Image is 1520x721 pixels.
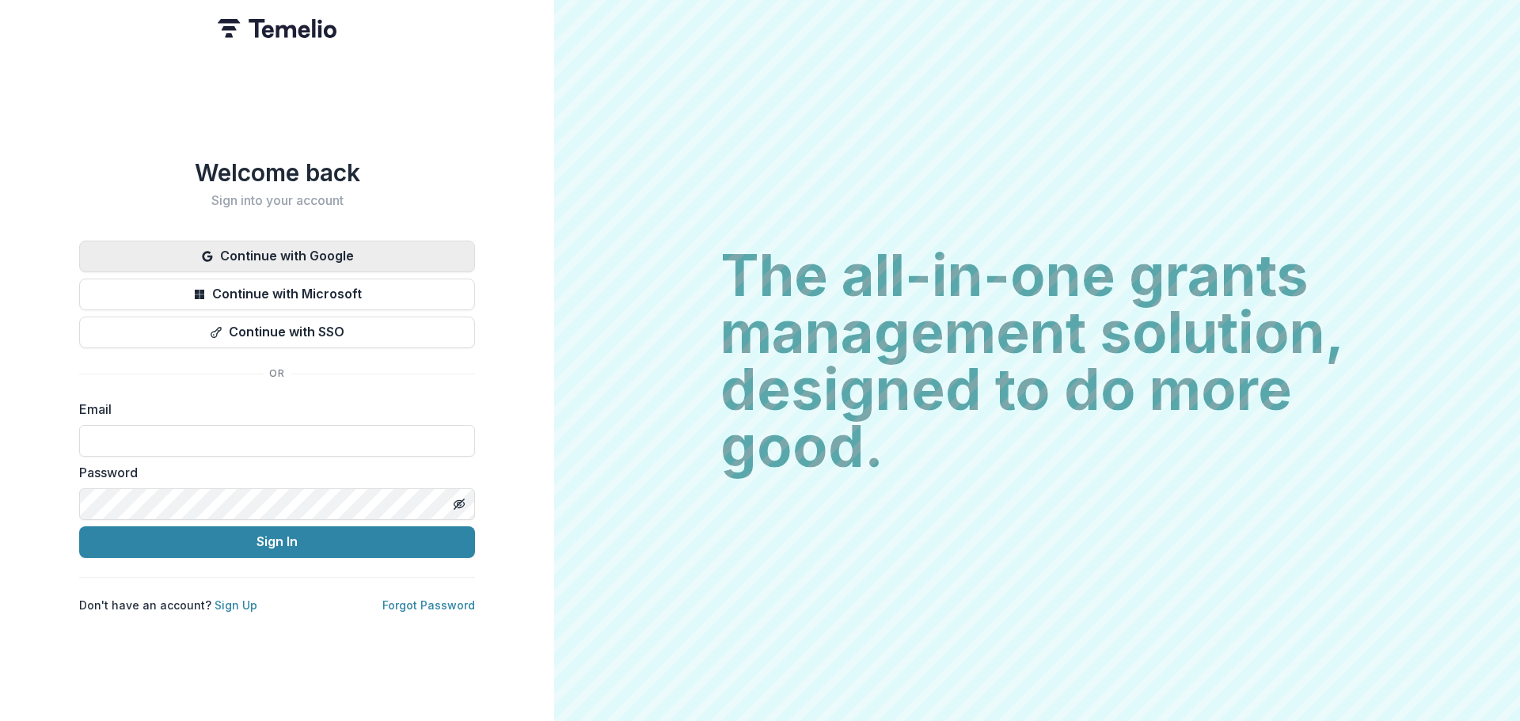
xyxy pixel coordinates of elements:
label: Email [79,400,465,419]
button: Toggle password visibility [446,491,472,517]
button: Continue with Google [79,241,475,272]
img: Temelio [218,19,336,38]
a: Forgot Password [382,598,475,612]
button: Continue with Microsoft [79,279,475,310]
h1: Welcome back [79,158,475,187]
p: Don't have an account? [79,597,257,613]
button: Continue with SSO [79,317,475,348]
h2: Sign into your account [79,193,475,208]
a: Sign Up [215,598,257,612]
button: Sign In [79,526,475,558]
label: Password [79,463,465,482]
